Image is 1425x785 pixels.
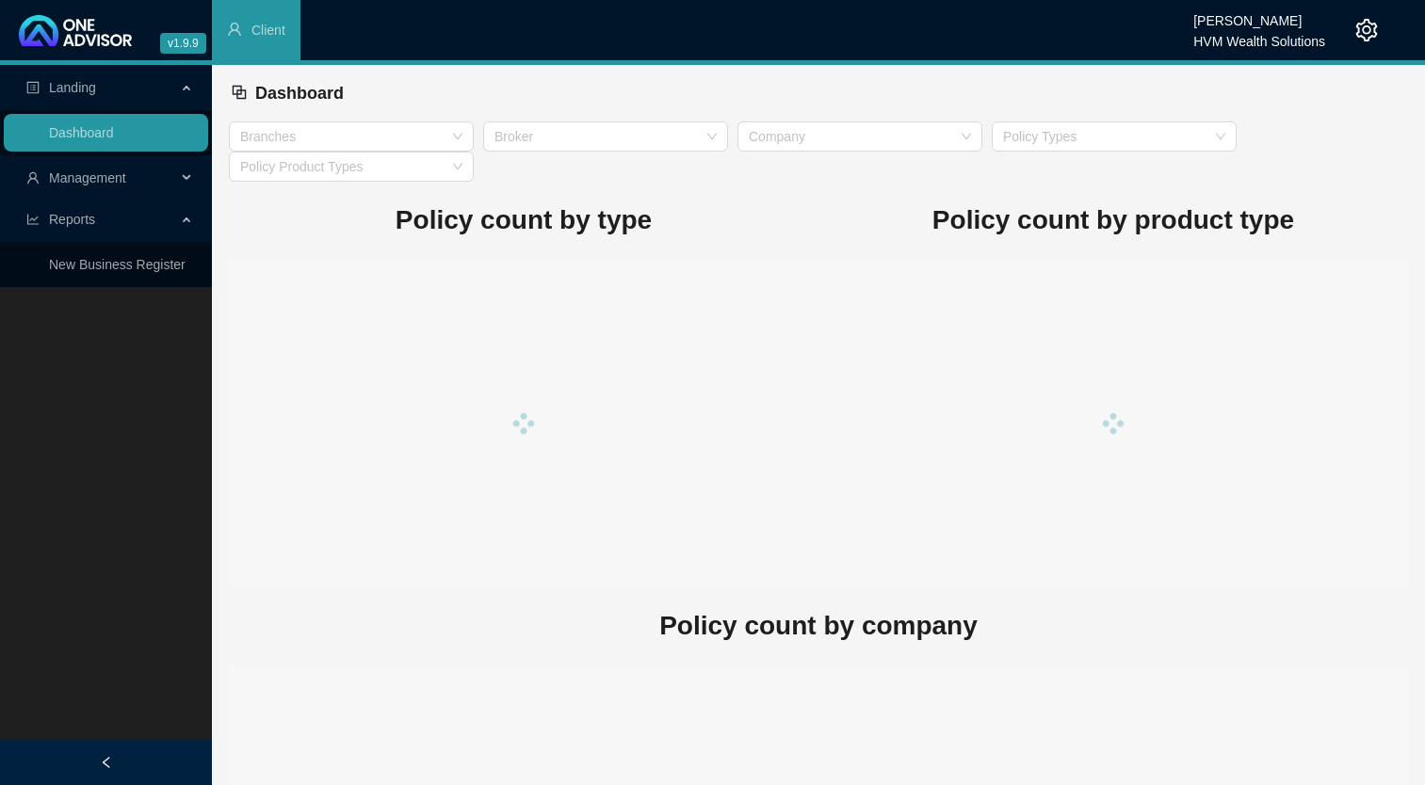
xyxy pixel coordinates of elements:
[26,171,40,184] span: user
[49,125,114,140] a: Dashboard
[255,84,344,103] span: Dashboard
[1355,19,1378,41] span: setting
[49,257,186,272] a: New Business Register
[26,213,40,226] span: line-chart
[49,212,95,227] span: Reports
[1193,25,1325,46] div: HVM Wealth Solutions
[1193,5,1325,25] div: [PERSON_NAME]
[229,605,1408,647] h1: Policy count by company
[19,15,132,46] img: 2df55531c6924b55f21c4cf5d4484680-logo-light.svg
[227,22,242,37] span: user
[160,33,206,54] span: v1.9.9
[49,80,96,95] span: Landing
[251,23,285,38] span: Client
[100,756,113,769] span: left
[26,81,40,94] span: profile
[231,84,248,101] span: block
[818,200,1408,241] h1: Policy count by product type
[229,200,818,241] h1: Policy count by type
[49,170,126,185] span: Management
